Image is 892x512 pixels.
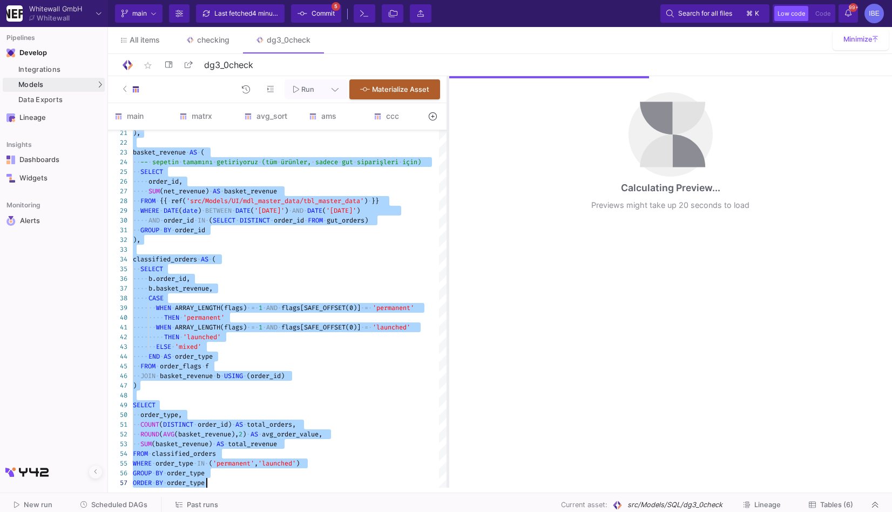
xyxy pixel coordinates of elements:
button: main [115,4,163,23]
span: ARRAY_LENGTH(flags) [175,323,247,332]
div: 24 [108,157,127,167]
span: SELECT [140,265,163,273]
span: ARRAY_LENGTH(flags) [175,304,247,312]
span: · [179,332,183,342]
span: · [311,157,315,167]
div: ccc [374,112,425,120]
span: flags[SAFE_OFFSET(0)] [281,323,361,332]
span: ···· [133,313,148,322]
span: · [159,225,163,235]
span: · [361,322,364,332]
span: Code [815,10,830,17]
img: Navigation icon [6,216,16,226]
span: · [220,186,224,196]
a: Data Exports [3,93,105,107]
span: ·· [133,410,140,420]
div: Previews might take up 20 seconds to load [591,199,749,211]
span: AS [164,352,171,361]
span: ( [209,216,213,225]
span: order_type [175,352,213,361]
span: · [167,196,171,206]
span: · [243,420,247,429]
span: 1 [259,304,262,312]
a: Navigation iconLineage [3,109,105,126]
span: b.order_id, [148,274,190,283]
img: Logo [121,58,134,72]
span: }} [371,197,379,205]
div: Dashboards [19,156,90,164]
span: · [208,254,212,264]
span: · [197,147,201,157]
span: FROM [140,362,156,370]
button: Low code [774,6,808,21]
span: ürünler, [281,158,311,166]
span: · [171,225,175,235]
div: 48 [108,390,127,400]
div: 30 [108,215,127,225]
span: ·· [148,303,156,313]
span: ( [179,206,183,215]
img: Tab icon [255,36,265,45]
a: Navigation iconWidgets [3,170,105,187]
img: SQL-Model type child icon [114,112,123,120]
div: 44 [108,352,127,361]
span: FROM [140,197,156,205]
img: SQL-Model type child icon [309,112,317,120]
span: ···· [133,322,148,332]
span: · [368,303,372,313]
span: = [364,304,368,312]
span: ···· [133,284,148,293]
span: · [338,157,342,167]
span: END [148,352,160,361]
span: SELECT [140,167,163,176]
div: Whitewall [37,15,70,22]
span: = [251,304,255,312]
span: THEN [164,313,179,322]
span: ELSE [156,342,171,351]
span: basket_revenue [133,148,186,157]
span: · [179,157,183,167]
div: Widgets [19,174,90,183]
span: · [156,361,159,371]
span: ·· [133,206,140,215]
span: · [201,361,205,371]
button: Last fetched4 minutes ago [196,4,285,23]
span: · [398,157,402,167]
span: ·· [133,196,140,206]
div: 49 [108,400,127,410]
span: · [171,352,175,361]
span: · [247,303,251,313]
span: ), [133,235,140,244]
div: 32 [108,235,127,245]
span: ···· [148,313,164,322]
span: · [304,215,308,225]
span: order_flags [160,362,201,370]
div: dg3_0check [267,36,310,44]
span: ( [201,148,205,157]
span: order_id [175,226,205,234]
span: FROM [308,216,323,225]
div: 29 [108,206,127,215]
span: ) [285,206,288,215]
div: 31 [108,225,127,235]
span: basket_revenue [224,187,277,196]
span: WHERE [140,206,159,215]
span: = [251,323,255,332]
div: ams [309,112,361,120]
span: ( [251,206,254,215]
span: · [278,303,281,313]
span: getiriyoruz [217,158,258,166]
a: Navigation iconAlerts [3,212,105,230]
span: · [197,254,201,264]
span: main [132,5,147,22]
span: · [361,303,364,313]
span: · [159,206,163,215]
span: ) [133,381,137,390]
span: ···· [133,274,148,284]
span: · [148,157,152,167]
span: order_id, [148,177,183,186]
span: USING [224,372,243,380]
div: matrx [179,112,231,120]
div: 35 [108,264,127,274]
span: 4 minutes ago [252,9,295,17]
